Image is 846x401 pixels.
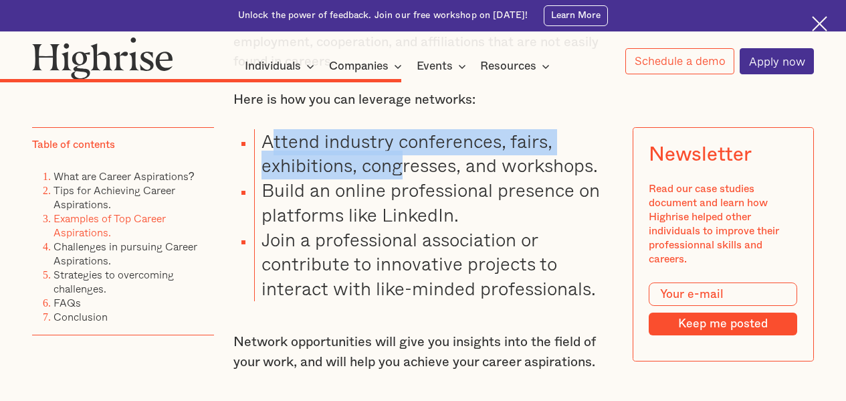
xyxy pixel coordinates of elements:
input: Keep me posted [649,313,797,335]
a: Strategies to overcoming challenges. [54,266,174,297]
div: Individuals [245,58,318,74]
p: Here is how you can leverage networks: [233,90,613,110]
div: Newsletter [649,143,751,166]
div: Companies [329,58,389,74]
div: Resources [480,58,554,74]
a: Apply now [740,48,814,74]
input: Your e-mail [649,283,797,307]
a: FAQs [54,295,81,311]
a: Schedule a demo [625,48,734,74]
p: Network opportunities will give you insights into the field of your work, and will help you achie... [233,333,613,372]
form: Modal Form [649,283,797,335]
a: What are Career Aspirations? [54,168,195,184]
div: Events [417,58,453,74]
div: Events [417,58,470,74]
img: Highrise logo [32,37,173,80]
img: Cross icon [812,16,827,31]
div: Table of contents [32,138,115,152]
div: Unlock the power of feedback. Join our free workshop on [DATE]! [238,9,528,22]
div: Individuals [245,58,301,74]
a: Conclusion [54,309,108,325]
a: Learn More [544,5,609,26]
a: Challenges in pursuing Career Aspirations. [54,238,197,268]
div: Resources [480,58,536,74]
li: Attend industry conferences, fairs, exhibitions, congresses, and workshops. [254,129,613,179]
li: Join a professional association or contribute to innovative projects to interact with like-minded... [254,228,613,301]
div: Companies [329,58,406,74]
a: Examples of Top Career Aspirations. [54,210,166,240]
a: Tips for Achieving Career Aspirations. [54,182,175,212]
li: Build an online professional presence on platforms like LinkedIn. [254,178,613,228]
div: Read our case studies document and learn how Highrise helped other individuals to improve their p... [649,182,797,266]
